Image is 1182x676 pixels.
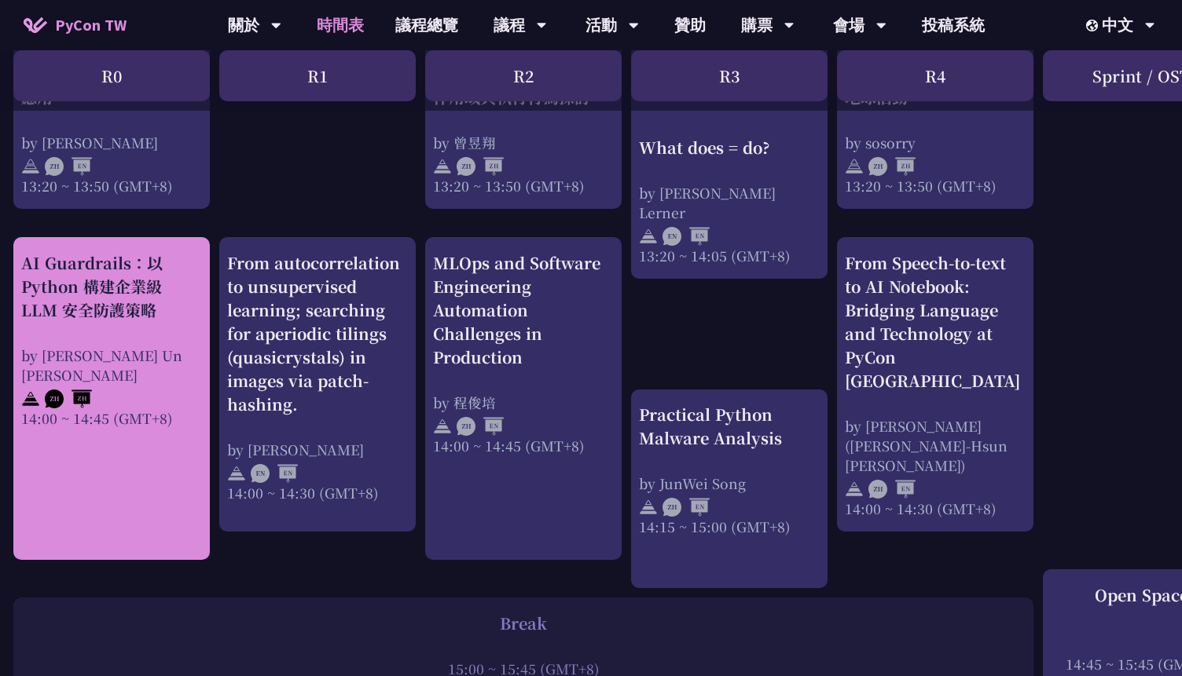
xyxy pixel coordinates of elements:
[227,251,408,518] a: From autocorrelation to unsupervised learning; searching for aperiodic tilings (quasicrystals) in...
[845,157,864,176] img: svg+xml;base64,PHN2ZyB4bWxucz0iaHR0cDovL3d3dy53My5vcmcvMjAwMC9zdmciIHdpZHRoPSIyNCIgaGVpZ2h0PSIyNC...
[433,417,452,436] img: svg+xml;base64,PHN2ZyB4bWxucz0iaHR0cDovL3d3dy53My5vcmcvMjAwMC9zdmciIHdpZHRoPSIyNCIgaGVpZ2h0PSIyNC...
[639,245,820,265] div: 13:20 ~ 14:05 (GMT+8)
[457,417,504,436] img: ZHEN.371966e.svg
[457,157,504,176] img: ZHZH.38617ef.svg
[845,251,1026,393] div: From Speech-to-text to AI Notebook: Bridging Language and Technology at PyCon [GEOGRAPHIC_DATA]
[845,416,1026,475] div: by [PERSON_NAME]([PERSON_NAME]-Hsun [PERSON_NAME])
[21,389,40,408] img: svg+xml;base64,PHN2ZyB4bWxucz0iaHR0cDovL3d3dy53My5vcmcvMjAwMC9zdmciIHdpZHRoPSIyNCIgaGVpZ2h0PSIyNC...
[21,133,202,152] div: by [PERSON_NAME]
[663,226,710,245] img: ENEN.5a408d1.svg
[21,157,40,176] img: svg+xml;base64,PHN2ZyB4bWxucz0iaHR0cDovL3d3dy53My5vcmcvMjAwMC9zdmciIHdpZHRoPSIyNCIgaGVpZ2h0PSIyNC...
[433,251,614,369] div: MLOps and Software Engineering Automation Challenges in Production
[21,251,202,546] a: AI Guardrails：以 Python 構建企業級 LLM 安全防護策略 by [PERSON_NAME] Un [PERSON_NAME] 14:00 ~ 14:45 (GMT+8)
[639,403,820,450] div: Practical Python Malware Analysis
[845,251,1026,518] a: From Speech-to-text to AI Notebook: Bridging Language and Technology at PyCon [GEOGRAPHIC_DATA] b...
[45,157,92,176] img: ZHEN.371966e.svg
[219,50,416,101] div: R1
[227,440,408,459] div: by [PERSON_NAME]
[433,176,614,195] div: 13:20 ~ 13:50 (GMT+8)
[227,251,408,416] div: From autocorrelation to unsupervised learning; searching for aperiodic tilings (quasicrystals) in...
[55,13,127,37] span: PyCon TW
[21,345,202,385] div: by [PERSON_NAME] Un [PERSON_NAME]
[639,403,820,575] a: Practical Python Malware Analysis by JunWei Song 14:15 ~ 15:00 (GMT+8)
[227,464,246,483] img: svg+xml;base64,PHN2ZyB4bWxucz0iaHR0cDovL3d3dy53My5vcmcvMjAwMC9zdmciIHdpZHRoPSIyNCIgaGVpZ2h0PSIyNC...
[845,176,1026,195] div: 13:20 ~ 13:50 (GMT+8)
[21,251,202,322] div: AI Guardrails：以 Python 構建企業級 LLM 安全防護策略
[21,612,1026,635] div: Break
[45,389,92,408] img: ZHZH.38617ef.svg
[21,408,202,428] div: 14:00 ~ 14:45 (GMT+8)
[845,499,1026,518] div: 14:00 ~ 14:30 (GMT+8)
[639,498,658,517] img: svg+xml;base64,PHN2ZyB4bWxucz0iaHR0cDovL3d3dy53My5vcmcvMjAwMC9zdmciIHdpZHRoPSIyNCIgaGVpZ2h0PSIyNC...
[433,157,452,176] img: svg+xml;base64,PHN2ZyB4bWxucz0iaHR0cDovL3d3dy53My5vcmcvMjAwMC9zdmciIHdpZHRoPSIyNCIgaGVpZ2h0PSIyNC...
[845,133,1026,152] div: by sosorry
[639,182,820,221] div: by [PERSON_NAME] Lerner
[639,473,820,493] div: by JunWei Song
[639,15,820,265] a: What does = do? by [PERSON_NAME] Lerner 13:20 ~ 14:05 (GMT+8)
[663,498,710,517] img: ZHEN.371966e.svg
[868,157,916,176] img: ZHZH.38617ef.svg
[433,251,614,546] a: MLOps and Software Engineering Automation Challenges in Production by 程俊培 14:00 ~ 14:45 (GMT+8)
[13,50,210,101] div: R0
[433,133,614,152] div: by 曾昱翔
[8,5,142,45] a: PyCon TW
[837,50,1033,101] div: R4
[1086,20,1102,31] img: Locale Icon
[639,135,820,159] div: What does = do?
[425,50,622,101] div: R2
[433,393,614,412] div: by 程俊培
[639,226,658,245] img: svg+xml;base64,PHN2ZyB4bWxucz0iaHR0cDovL3d3dy53My5vcmcvMjAwMC9zdmciIHdpZHRoPSIyNCIgaGVpZ2h0PSIyNC...
[845,480,864,499] img: svg+xml;base64,PHN2ZyB4bWxucz0iaHR0cDovL3d3dy53My5vcmcvMjAwMC9zdmciIHdpZHRoPSIyNCIgaGVpZ2h0PSIyNC...
[227,483,408,502] div: 14:00 ~ 14:30 (GMT+8)
[21,176,202,195] div: 13:20 ~ 13:50 (GMT+8)
[639,517,820,536] div: 14:15 ~ 15:00 (GMT+8)
[868,480,916,499] img: ZHEN.371966e.svg
[24,17,47,33] img: Home icon of PyCon TW 2025
[433,436,614,455] div: 14:00 ~ 14:45 (GMT+8)
[251,464,298,483] img: ENEN.5a408d1.svg
[631,50,828,101] div: R3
